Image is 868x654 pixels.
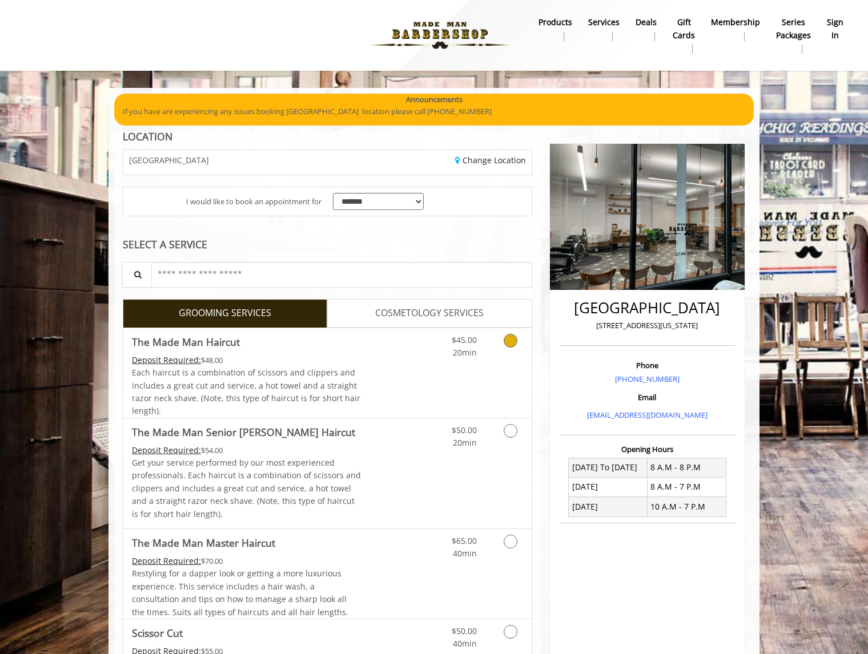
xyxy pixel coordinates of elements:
img: Made Man Barbershop logo [361,4,519,67]
span: This service needs some Advance to be paid before we block your appointment [132,555,201,566]
a: Change Location [455,155,526,165]
b: Announcements [406,94,463,106]
span: Each haircut is a combination of scissors and clippers and includes a great cut and service, a ho... [132,367,360,416]
button: Service Search [122,262,152,288]
b: Deals [636,16,657,29]
a: ServicesServices [580,14,628,44]
b: sign in [827,16,843,42]
p: If you have are experiencing any issues booking [GEOGRAPHIC_DATA] location please call [PHONE_NUM... [123,106,745,118]
b: The Made Man Haircut [132,334,240,350]
a: Productsproducts [531,14,580,44]
b: The Made Man Master Haircut [132,535,275,551]
b: gift cards [673,16,695,42]
span: $50.00 [452,425,477,435]
span: 40min [453,638,477,649]
span: Restyling for a dapper look or getting a more luxurious experience. This service includes a hair ... [132,568,348,617]
h2: [GEOGRAPHIC_DATA] [562,300,732,316]
a: [EMAIL_ADDRESS][DOMAIN_NAME] [587,410,708,420]
div: $54.00 [132,444,361,457]
span: $45.00 [452,334,477,345]
h3: Email [562,393,732,401]
td: [DATE] [569,497,648,516]
a: sign insign in [819,14,851,44]
span: I would like to book an appointment for [186,196,322,208]
b: LOCATION [123,130,172,143]
p: Get your service performed by our most experienced professionals. Each haircut is a combination o... [132,457,361,520]
b: Scissor Cut [132,625,183,641]
div: SELECT A SERVICE [123,239,532,250]
span: This service needs some Advance to be paid before we block your appointment [132,445,201,455]
a: DealsDeals [628,14,665,44]
span: [GEOGRAPHIC_DATA] [129,156,209,164]
span: $50.00 [452,625,477,636]
span: 20min [453,347,477,358]
span: $65.00 [452,535,477,546]
span: COSMETOLOGY SERVICES [375,306,484,321]
a: [PHONE_NUMBER] [615,374,680,384]
td: [DATE] To [DATE] [569,458,648,477]
p: [STREET_ADDRESS][US_STATE] [562,320,732,332]
b: Services [588,16,620,29]
div: $70.00 [132,555,361,567]
b: Series packages [776,16,811,42]
b: The Made Man Senior [PERSON_NAME] Haircut [132,424,355,440]
h3: Phone [562,361,732,369]
b: Membership [711,16,760,29]
h3: Opening Hours [560,445,735,453]
a: MembershipMembership [703,14,768,44]
b: products [539,16,572,29]
span: 40min [453,548,477,559]
span: This service needs some Advance to be paid before we block your appointment [132,354,201,365]
span: 20min [453,437,477,448]
td: 8 A.M - 7 P.M [647,477,726,496]
td: 10 A.M - 7 P.M [647,497,726,516]
a: Series packagesSeries packages [768,14,819,56]
span: GROOMING SERVICES [179,306,271,321]
a: Gift cardsgift cards [665,14,703,56]
div: $48.00 [132,354,361,366]
td: 8 A.M - 8 P.M [647,458,726,477]
td: [DATE] [569,477,648,496]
